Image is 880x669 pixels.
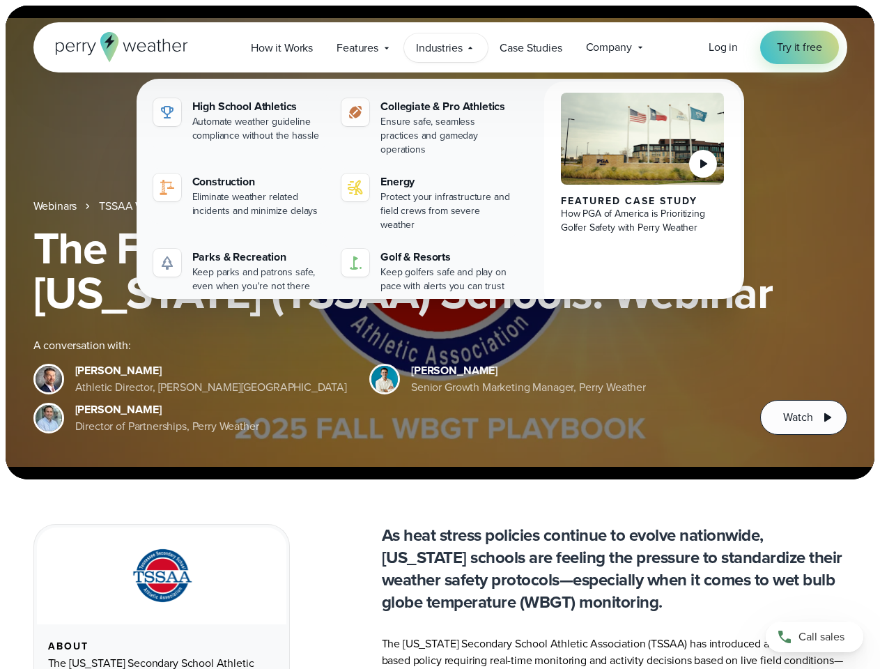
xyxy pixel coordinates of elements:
span: Case Studies [500,40,562,56]
span: How it Works [251,40,313,56]
div: Construction [192,174,325,190]
nav: Breadcrumb [33,198,847,215]
div: Collegiate & Pro Athletics [380,98,514,115]
div: Keep golfers safe and play on pace with alerts you can trust [380,266,514,293]
img: highschool-icon.svg [159,104,176,121]
div: About [48,641,275,652]
div: [PERSON_NAME] [411,362,646,379]
img: proathletics-icon@2x-1.svg [347,104,364,121]
a: PGA of America, Frisco Campus Featured Case Study How PGA of America is Prioritizing Golfer Safet... [544,82,741,310]
a: Call sales [766,622,863,652]
span: Call sales [798,629,844,645]
img: parks-icon-grey.svg [159,254,176,271]
img: TSSAA-Tennessee-Secondary-School-Athletic-Association.svg [115,544,208,608]
a: Try it free [760,31,838,64]
span: Watch [783,409,812,426]
div: Protect your infrastructure and field crews from severe weather [380,190,514,232]
a: Parks & Recreation Keep parks and patrons safe, even when you're not there [148,243,331,299]
div: Featured Case Study [561,196,725,207]
a: Case Studies [488,33,573,62]
a: TSSAA WBGT Fall Playbook [99,198,231,215]
img: Spencer Patton, Perry Weather [371,366,398,392]
img: Brian Wyatt [36,366,62,392]
img: PGA of America, Frisco Campus [561,93,725,185]
div: How PGA of America is Prioritizing Golfer Safety with Perry Weather [561,207,725,235]
div: Keep parks and patrons safe, even when you're not there [192,266,325,293]
span: Company [586,39,632,56]
a: How it Works [239,33,325,62]
img: construction perry weather [159,179,176,196]
a: High School Athletics Automate weather guideline compliance without the hassle [148,93,331,148]
div: Senior Growth Marketing Manager, Perry Weather [411,379,646,396]
p: As heat stress policies continue to evolve nationwide, [US_STATE] schools are feeling the pressur... [382,524,847,613]
div: [PERSON_NAME] [75,401,259,418]
a: Log in [709,39,738,56]
div: Automate weather guideline compliance without the hassle [192,115,325,143]
a: construction perry weather Construction Eliminate weather related incidents and minimize delays [148,168,331,224]
img: golf-iconV2.svg [347,254,364,271]
span: Log in [709,39,738,55]
a: Golf & Resorts Keep golfers safe and play on pace with alerts you can trust [336,243,519,299]
span: Industries [416,40,462,56]
div: [PERSON_NAME] [75,362,348,379]
img: Jeff Wood [36,405,62,431]
a: Energy Protect your infrastructure and field crews from severe weather [336,168,519,238]
div: Director of Partnerships, Perry Weather [75,418,259,435]
img: energy-icon@2x-1.svg [347,179,364,196]
div: Golf & Resorts [380,249,514,266]
a: Collegiate & Pro Athletics Ensure safe, seamless practices and gameday operations [336,93,519,162]
div: High School Athletics [192,98,325,115]
span: Features [337,40,378,56]
span: Try it free [777,39,821,56]
h1: The Fall WBGT Playbook for [US_STATE] (TSSAA) Schools: Webinar [33,226,847,315]
div: Eliminate weather related incidents and minimize delays [192,190,325,218]
div: Athletic Director, [PERSON_NAME][GEOGRAPHIC_DATA] [75,379,348,396]
button: Watch [760,400,847,435]
div: Parks & Recreation [192,249,325,266]
div: A conversation with: [33,337,739,354]
div: Ensure safe, seamless practices and gameday operations [380,115,514,157]
div: Energy [380,174,514,190]
a: Webinars [33,198,77,215]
